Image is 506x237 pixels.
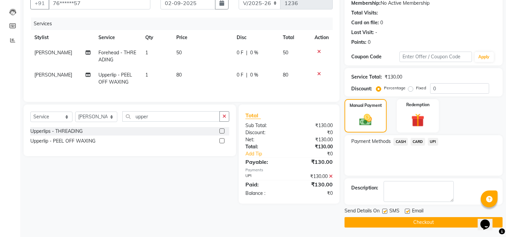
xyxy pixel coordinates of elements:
span: SMS [389,207,399,216]
span: 50 [283,50,289,56]
div: ₹0 [289,190,338,197]
div: Description: [351,184,378,191]
span: 50 [176,50,182,56]
div: Total: [240,143,289,150]
div: Points: [351,39,366,46]
span: 80 [283,72,289,78]
div: ₹130.00 [289,173,338,180]
span: [PERSON_NAME] [34,72,72,78]
span: CARD [411,138,425,146]
span: | [246,49,247,56]
div: ₹130.00 [289,143,338,150]
span: | [246,71,247,79]
button: Checkout [345,217,503,228]
div: ₹130.00 [289,136,338,143]
label: Manual Payment [350,102,382,109]
span: [PERSON_NAME] [34,50,72,56]
iframe: chat widget [478,210,499,230]
th: Service [95,30,142,45]
div: ₹130.00 [289,158,338,166]
div: Sub Total: [240,122,289,129]
span: 0 % [250,49,258,56]
div: Discount: [351,85,372,92]
th: Stylist [30,30,95,45]
button: Apply [475,52,494,62]
a: Add Tip [240,150,297,157]
div: Payable: [240,158,289,166]
div: Services [31,18,338,30]
div: ₹130.00 [385,73,402,81]
div: - [375,29,377,36]
input: Enter Offer / Coupon Code [399,52,472,62]
div: Discount: [240,129,289,136]
div: 0 [380,19,383,26]
div: ₹0 [297,150,338,157]
div: Net: [240,136,289,143]
img: _gift.svg [407,112,428,128]
span: 0 F [237,49,243,56]
div: ₹130.00 [289,180,338,188]
div: ₹130.00 [289,122,338,129]
th: Qty [141,30,172,45]
div: Payments [245,167,333,173]
span: Email [412,207,423,216]
div: Service Total: [351,73,382,81]
span: 1 [145,72,148,78]
th: Action [310,30,333,45]
span: Send Details On [345,207,380,216]
input: Search or Scan [122,111,220,122]
div: Upperlip - PEEL OFF WAXING [30,138,95,145]
th: Disc [233,30,279,45]
span: 80 [176,72,182,78]
span: Payment Methods [351,138,391,145]
div: ₹0 [289,129,338,136]
label: Fixed [416,85,426,91]
div: Last Visit: [351,29,374,36]
div: UPI [240,173,289,180]
div: Balance : [240,190,289,197]
label: Percentage [384,85,406,91]
th: Total [279,30,311,45]
span: UPI [428,138,438,146]
span: Total [245,112,261,119]
div: Total Visits: [351,9,378,17]
img: _cash.svg [355,113,376,127]
div: Card on file: [351,19,379,26]
th: Price [172,30,233,45]
div: Upperlips - THREADING [30,128,83,135]
span: Upperlip - PEEL OFF WAXING [99,72,132,85]
span: 0 % [250,71,258,79]
div: Coupon Code [351,53,399,60]
div: Paid: [240,180,289,188]
label: Redemption [406,102,429,108]
span: 0 F [237,71,243,79]
span: Forehead - THREADING [99,50,137,63]
span: 1 [145,50,148,56]
div: 0 [368,39,370,46]
span: CASH [393,138,408,146]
